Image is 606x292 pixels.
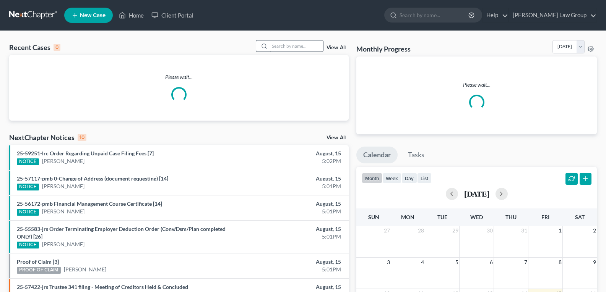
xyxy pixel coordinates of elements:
[115,8,148,22] a: Home
[541,214,549,220] span: Fri
[489,258,494,267] span: 6
[148,8,197,22] a: Client Portal
[17,150,154,156] a: 25-59251-lrc Order Regarding Unpaid Case Filing Fees [7]
[238,258,341,266] div: August, 15
[42,240,84,248] a: [PERSON_NAME]
[575,214,585,220] span: Sat
[386,258,391,267] span: 3
[401,173,417,183] button: day
[238,175,341,182] div: August, 15
[238,157,341,165] div: 5:02PM
[238,208,341,215] div: 5:01PM
[483,8,508,22] a: Help
[17,242,39,248] div: NOTICE
[78,134,86,141] div: 10
[401,147,431,163] a: Tasks
[592,226,597,235] span: 2
[486,226,494,235] span: 30
[327,135,346,140] a: View All
[400,8,470,22] input: Search by name...
[417,226,425,235] span: 28
[9,73,349,81] p: Please wait...
[238,266,341,273] div: 5:01PM
[64,266,106,273] a: [PERSON_NAME]
[523,258,528,267] span: 7
[368,214,379,220] span: Sun
[238,200,341,208] div: August, 15
[420,258,425,267] span: 4
[401,214,414,220] span: Mon
[327,45,346,50] a: View All
[455,258,459,267] span: 5
[558,258,562,267] span: 8
[417,173,432,183] button: list
[356,44,411,53] h3: Monthly Progress
[9,133,86,142] div: NextChapter Notices
[238,150,341,157] div: August, 15
[17,267,61,274] div: PROOF OF CLAIM
[452,226,459,235] span: 29
[17,209,39,216] div: NOTICE
[592,258,597,267] span: 9
[238,233,341,240] div: 5:01PM
[509,8,596,22] a: [PERSON_NAME] Law Group
[17,258,59,265] a: Proof of Claim [3]
[505,214,517,220] span: Thu
[80,13,106,18] span: New Case
[42,208,84,215] a: [PERSON_NAME]
[17,284,188,290] a: 25-57422-jrs Trustee 341 filing - Meeting of Creditors Held & Concluded
[42,182,84,190] a: [PERSON_NAME]
[9,43,60,52] div: Recent Cases
[362,173,382,183] button: month
[383,226,391,235] span: 27
[42,157,84,165] a: [PERSON_NAME]
[382,173,401,183] button: week
[54,44,60,51] div: 0
[238,182,341,190] div: 5:01PM
[17,200,162,207] a: 25-56172-pmb Financial Management Course Certificate [14]
[17,226,226,240] a: 25-55583-jrs Order Terminating Employer Deduction Order (Conv/Dsm/Plan completed ONLY) [26]
[558,226,562,235] span: 1
[238,283,341,291] div: August, 15
[238,225,341,233] div: August, 15
[362,81,591,89] p: Please wait...
[470,214,483,220] span: Wed
[17,158,39,165] div: NOTICE
[464,190,489,198] h2: [DATE]
[17,175,168,182] a: 25-57117-pmb 0-Change of Address (document requesting) [14]
[437,214,447,220] span: Tue
[520,226,528,235] span: 31
[17,184,39,190] div: NOTICE
[270,40,323,52] input: Search by name...
[356,147,398,163] a: Calendar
